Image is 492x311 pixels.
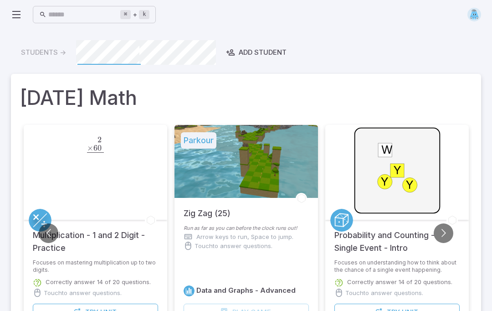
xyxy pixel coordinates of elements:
[120,10,131,19] kbd: ⌘
[97,135,102,145] span: 2
[381,143,392,157] text: W
[139,10,149,19] kbd: k
[93,143,102,153] span: 60
[467,8,481,21] img: trapezoid.svg
[393,163,401,177] text: Y
[104,135,105,148] span: ​
[20,83,472,112] h1: [DATE] Math
[196,232,293,241] p: Arrow keys to run, Space to jump.
[226,47,287,57] div: Add Student
[102,143,104,153] span: .
[184,285,195,296] a: Data/Graphing
[406,178,414,192] text: Y
[46,278,151,285] p: Correctly answer 14 of 20 questions.
[347,278,452,285] p: Correctly answer 14 of 20 questions.
[120,9,149,20] div: +
[104,145,105,151] span: ​
[29,209,51,232] a: Multiply/Divide
[87,143,93,153] span: ×
[181,132,216,149] h5: Parkour
[334,220,460,254] h5: Probability and Counting - Single Event - Intro
[381,175,389,188] text: Y
[33,220,158,254] h5: Multiplication - 1 and 2 Digit - Practice
[330,209,353,232] a: Probability
[434,223,453,243] button: Go to next slide
[195,241,272,250] p: Touch to answer questions.
[334,259,460,274] p: Focuses on understanding how to think about the chance of a single event happening.
[345,288,423,297] p: Touch to answer questions.
[33,259,158,274] p: Focuses on mastering multiplication up to two digits.
[44,288,122,297] p: Touch to answer questions.
[39,223,58,243] button: Go to previous slide
[196,285,296,295] h6: Data and Graphs - Advanced
[184,224,309,232] p: Run as far as you can before the clock runs out!
[102,135,104,145] span: .
[184,198,231,220] h5: Zig Zag (25)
